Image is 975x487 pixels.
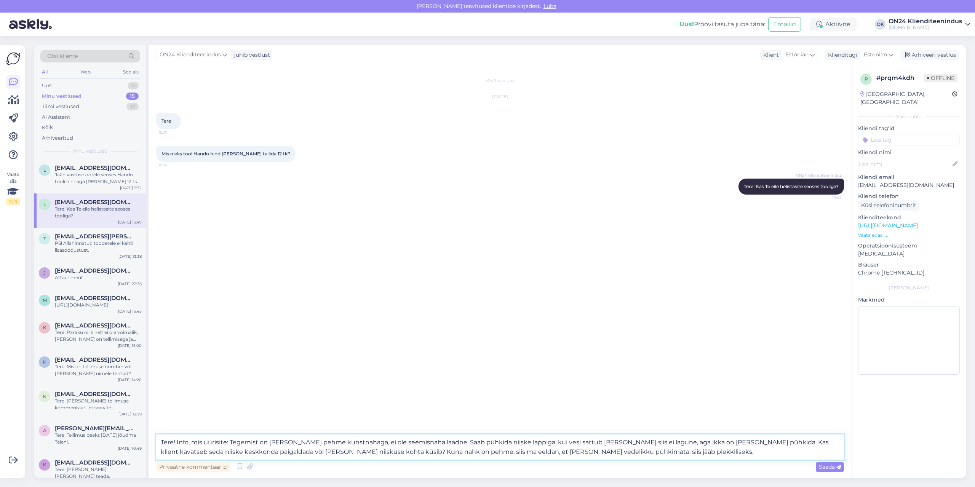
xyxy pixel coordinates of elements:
div: Tere! Tellimus peaks [DATE] jõudma Teieni. [55,432,142,445]
span: j [43,270,46,276]
span: Minu vestlused [73,148,107,155]
div: [DOMAIN_NAME] [889,24,962,30]
span: l [43,167,46,173]
p: Kliendi telefon [858,192,960,200]
div: Kõik [42,124,53,131]
div: All [40,67,49,77]
p: Vaata edasi ... [858,232,960,239]
div: Arhiveeri vestlus [900,50,959,60]
div: Attachment [55,274,142,281]
span: ON24 Klienditeenindus [160,51,221,59]
span: Saada [819,463,841,470]
span: p [865,76,868,82]
div: Uus [42,82,51,89]
div: Jään vastuse ootele seoses Hando tooli hinnaga [PERSON_NAME] 12 tk korraga. [55,171,142,185]
div: Tere! Paraku nii kiirelt ei ole võimalik, [PERSON_NAME] on tellimisega ja saabub [GEOGRAPHIC_DATA... [55,329,142,343]
span: liis.tammann@hotmail.com [55,199,134,206]
b: Uus! [679,21,694,28]
span: liis.tammann@hotmail.com [55,164,134,171]
span: Tere [161,118,171,124]
div: Minu vestlused [42,93,82,100]
a: ON24 Klienditeenindus[DOMAIN_NAME] [889,18,970,30]
span: kairitamm7@gmail.com [55,459,134,466]
div: # prqm4kdh [876,73,924,83]
span: k [43,359,46,365]
div: Tere! Mis on tellimuse number või [PERSON_NAME] nimele tehtud? [55,363,142,377]
span: tiina.tross@gmil.com [55,233,134,240]
input: Lisa tag [858,134,960,145]
div: 15 [126,93,139,100]
div: Vestlus algas [156,77,844,84]
p: [MEDICAL_DATA] [858,250,960,258]
span: mazur6977@gmail.com [55,295,134,302]
div: Vaata siia [6,171,20,205]
div: [DATE] 15:47 [118,219,142,225]
div: Tere! Kas Te eile helistasite seoses tooliga? [55,206,142,219]
p: Brauser [858,261,960,269]
div: Aktiivne [810,18,857,31]
span: juljasmir@yandex.ru [55,267,134,274]
div: [DATE] 10:49 [118,445,142,451]
span: kullimitt88@gmail.com [55,356,134,363]
span: Offline [924,74,957,82]
span: Tere! Kas Te eile helistasite seoses tooliga? [744,184,839,189]
span: Estonian [864,51,887,59]
div: Klient [760,51,779,59]
span: k [43,462,46,468]
div: Privaatne kommentaar [156,462,230,472]
p: Operatsioonisüsteem [858,242,960,250]
div: [DATE] 13:38 [118,254,142,259]
p: Kliendi nimi [858,148,960,156]
div: OK [875,19,885,30]
span: 15:47 [813,195,842,201]
span: l [43,201,46,207]
div: [PERSON_NAME] [858,284,960,291]
div: [GEOGRAPHIC_DATA], [GEOGRAPHIC_DATA] [860,90,952,106]
div: Proovi tasuta juba täna: [679,20,765,29]
div: [DATE] 22:36 [118,281,142,287]
div: Küsi telefoninumbrit [858,200,919,211]
div: Klienditugi [825,51,857,59]
span: k [43,393,46,399]
div: Arhiveeritud [42,134,73,142]
input: Lisa nimi [858,160,951,168]
div: PS! Allahinnatud toodetele ei kehti lisasoodustust. [55,240,142,254]
div: AI Assistent [42,113,70,121]
p: Klienditeekond [858,214,960,222]
div: [DATE] [156,93,844,100]
div: 2 / 3 [6,198,20,205]
div: Web [79,67,92,77]
p: Kliendi email [858,173,960,181]
div: [DATE] 12:29 [118,411,142,417]
a: [URL][DOMAIN_NAME] [858,222,918,229]
button: Emailid [768,17,801,32]
div: 12 [126,103,139,110]
div: [DATE] 9:32 [120,185,142,191]
span: kristiinakaur02@gmail.com [55,391,134,398]
p: Märkmed [858,296,960,304]
div: Socials [121,67,140,77]
div: [DATE] 15:00 [118,343,142,348]
span: Otsi kliente [47,52,78,60]
div: Kliendi info [858,113,960,120]
div: Tiimi vestlused [42,103,79,110]
span: 15:37 [158,162,187,168]
img: Askly Logo [6,51,21,66]
span: k [43,325,46,331]
div: Tere! [PERSON_NAME] tellimuse kommentaari, et soovite kokkupanekut või saatke otse päring [EMAIL_... [55,398,142,411]
p: Chrome [TECHNICAL_ID] [858,269,960,277]
span: t [43,236,46,241]
span: andreanis@hotmail.com [55,425,134,432]
span: a [43,428,46,433]
span: Estonian [785,51,809,59]
div: ON24 Klienditeenindus [889,18,962,24]
p: Kliendi tag'id [858,125,960,133]
span: 15:37 [158,129,187,135]
span: Mis oleks tool Hando hind [PERSON_NAME] tellida 12 tk? [161,151,290,156]
span: m [43,297,47,303]
textarea: Tere! Info, mis uurisite: Tegemist on [PERSON_NAME] pehme kunstnahaga, ei ole seemisnaha laadne. ... [156,434,844,460]
div: [DATE] 14:20 [118,377,142,383]
div: 0 [128,82,139,89]
span: ON24 Klienditeenindus [796,172,842,178]
div: Tere! [PERSON_NAME] [PERSON_NAME] teada. [55,466,142,480]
